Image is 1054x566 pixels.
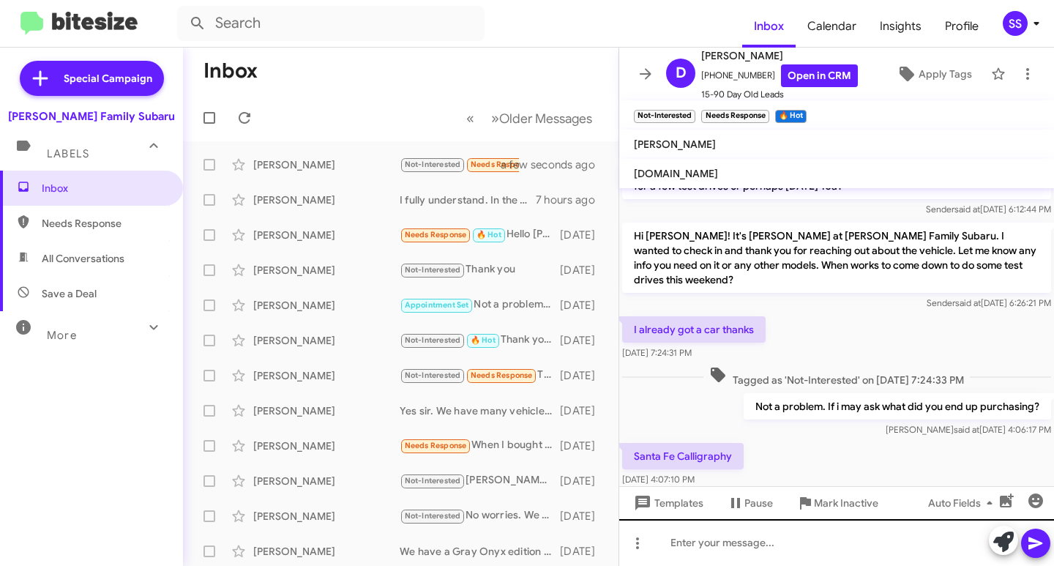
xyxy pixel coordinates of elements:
[400,156,519,173] div: Santa Fe Calligraphy
[619,490,715,516] button: Templates
[634,110,695,123] small: Not-Interested
[622,474,695,485] span: [DATE] 4:07:10 PM
[457,103,483,133] button: Previous
[868,5,933,48] span: Insights
[519,157,607,172] div: a few seconds ago
[701,47,858,64] span: [PERSON_NAME]
[796,5,868,48] a: Calendar
[933,5,990,48] a: Profile
[744,393,1051,420] p: Not a problem. If i may ask what did you end up purchasing?
[400,193,536,207] div: I fully understand. In the end you are trying to get to a specific payment. We might be able to g...
[701,64,858,87] span: [PHONE_NUMBER]
[622,347,692,358] span: [DATE] 7:24:31 PM
[471,160,533,169] span: Needs Response
[744,490,773,516] span: Pause
[42,181,166,196] span: Inbox
[253,333,400,348] div: [PERSON_NAME]
[536,193,607,207] div: 7 hours ago
[466,109,474,127] span: «
[471,370,533,380] span: Needs Response
[400,226,560,243] div: Hello [PERSON_NAME], I have possibly been thinking of a CPO Crosstrek ..I am [DEMOGRAPHIC_DATA], ...
[253,474,400,488] div: [PERSON_NAME]
[954,204,980,215] span: said at
[400,367,560,384] div: Thank you and will do!
[781,64,858,87] a: Open in CRM
[476,230,501,239] span: 🔥 Hot
[990,11,1038,36] button: SS
[560,228,607,242] div: [DATE]
[458,103,601,133] nav: Page navigation example
[622,316,766,343] p: I already got a car thanks
[64,71,152,86] span: Special Campaign
[928,490,998,516] span: Auto Fields
[634,167,718,180] span: [DOMAIN_NAME]
[955,297,981,308] span: said at
[405,335,461,345] span: Not-Interested
[42,286,97,301] span: Save a Deal
[785,490,890,516] button: Mark Inactive
[405,265,461,275] span: Not-Interested
[916,490,1010,516] button: Auto Fields
[253,157,400,172] div: [PERSON_NAME]
[701,87,858,102] span: 15-90 Day Old Leads
[253,298,400,313] div: [PERSON_NAME]
[954,424,979,435] span: said at
[405,476,461,485] span: Not-Interested
[400,332,560,349] div: Thank you.
[926,204,1051,215] span: Sender [DATE] 6:12:44 PM
[703,366,970,387] span: Tagged as 'Not-Interested' on [DATE] 7:24:33 PM
[42,251,124,266] span: All Conversations
[471,335,496,345] span: 🔥 Hot
[253,509,400,524] div: [PERSON_NAME]
[405,511,461,521] span: Not-Interested
[560,403,607,418] div: [DATE]
[400,297,560,313] div: Not a problem. I know you said you are waiting a bit for your wife to look. We have the lowest ra...
[560,333,607,348] div: [DATE]
[560,474,607,488] div: [DATE]
[405,370,461,380] span: Not-Interested
[701,110,769,123] small: Needs Response
[634,138,716,151] span: [PERSON_NAME]
[676,62,687,85] span: D
[491,109,499,127] span: »
[560,544,607,559] div: [DATE]
[886,424,1051,435] span: [PERSON_NAME] [DATE] 4:06:17 PM
[405,160,461,169] span: Not-Interested
[405,230,467,239] span: Needs Response
[400,403,560,418] div: Yes sir. We have many vehicles available, and we will for sure find you that perfect one!
[253,228,400,242] div: [PERSON_NAME]
[8,109,175,124] div: [PERSON_NAME] Family Subaru
[405,441,467,450] span: Needs Response
[560,368,607,383] div: [DATE]
[814,490,878,516] span: Mark Inactive
[775,110,807,123] small: 🔥 Hot
[400,472,560,489] div: [PERSON_NAME] with [PERSON_NAME] family Subaru
[47,329,77,342] span: More
[560,439,607,453] div: [DATE]
[400,507,560,524] div: No worries. We can discuss both options. What time [DATE] would like to come back in?
[253,439,400,453] div: [PERSON_NAME]
[405,300,469,310] span: Appointment Set
[400,261,560,278] div: Thank you
[883,61,984,87] button: Apply Tags
[927,297,1051,308] span: Sender [DATE] 6:26:21 PM
[560,263,607,278] div: [DATE]
[253,544,400,559] div: [PERSON_NAME]
[400,544,560,559] div: We have a Gray Onyx edition touring coming next month or a white and blue Regular Onyx edition co...
[177,6,485,41] input: Search
[715,490,785,516] button: Pause
[919,61,972,87] span: Apply Tags
[42,216,166,231] span: Needs Response
[482,103,601,133] button: Next
[742,5,796,48] a: Inbox
[253,368,400,383] div: [PERSON_NAME]
[622,223,1051,293] p: Hi [PERSON_NAME]! It's [PERSON_NAME] at [PERSON_NAME] Family Subaru. I wanted to check in and tha...
[253,263,400,278] div: [PERSON_NAME]
[203,59,258,83] h1: Inbox
[499,111,592,127] span: Older Messages
[622,443,744,469] p: Santa Fe Calligraphy
[253,193,400,207] div: [PERSON_NAME]
[560,509,607,524] div: [DATE]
